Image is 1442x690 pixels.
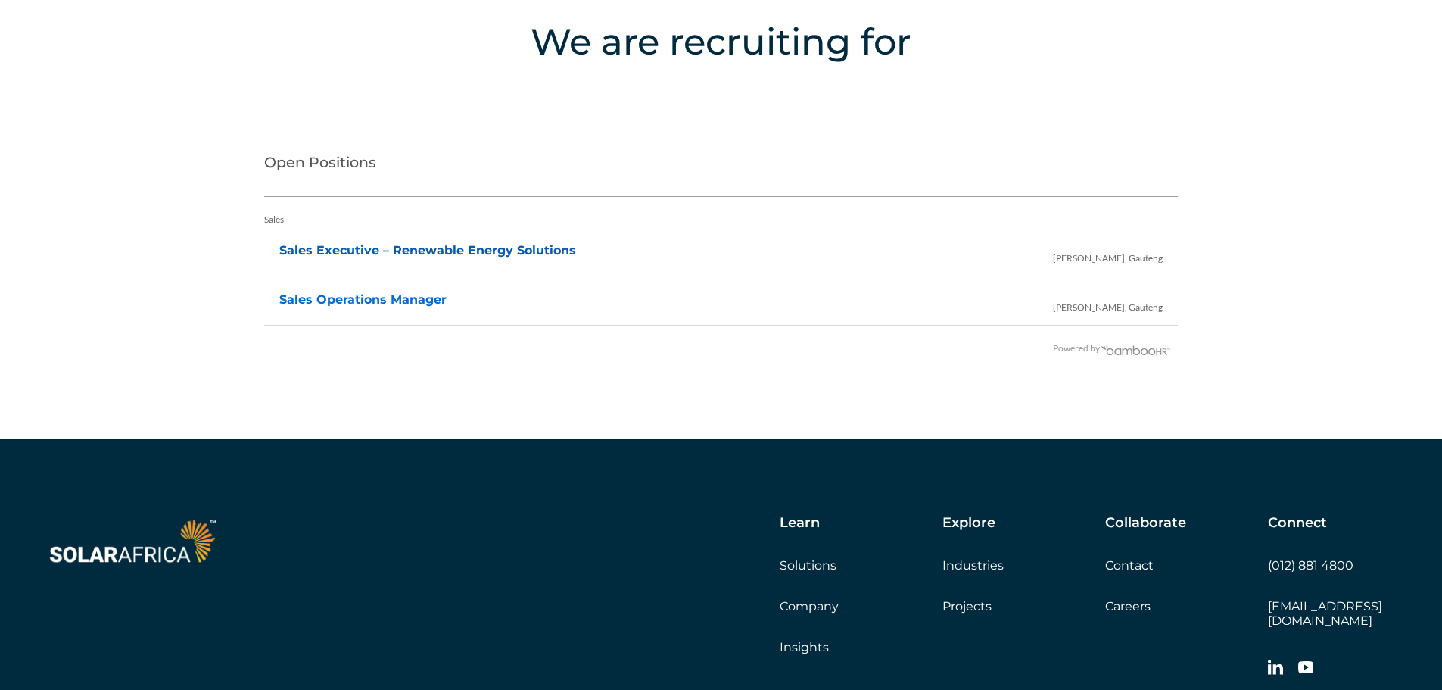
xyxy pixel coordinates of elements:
[264,205,1179,235] div: Sales
[942,558,1004,573] a: Industries
[942,599,992,614] a: Projects
[1053,286,1163,323] span: [PERSON_NAME], Gauteng
[1268,599,1382,628] a: [EMAIL_ADDRESS][DOMAIN_NAME]
[780,558,836,573] a: Solutions
[1268,558,1353,573] a: (012) 881 4800
[1105,558,1154,573] a: Contact
[1053,236,1163,273] span: [PERSON_NAME], Gauteng
[279,292,447,307] a: Sales Operations Manager
[780,515,820,532] h5: Learn
[942,515,995,532] h5: Explore
[1105,515,1186,532] h5: Collaborate
[279,243,576,258] a: Sales Executive – Renewable Energy Solutions
[68,15,1374,68] h4: We are recruiting for
[780,640,829,654] a: Insights
[1105,599,1151,614] a: Careers
[264,136,1179,197] h2: Open Positions
[264,333,1172,364] div: Powered by
[780,599,839,614] a: Company
[1268,515,1327,532] h5: Connect
[1100,343,1171,355] img: BambooHR - HR software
